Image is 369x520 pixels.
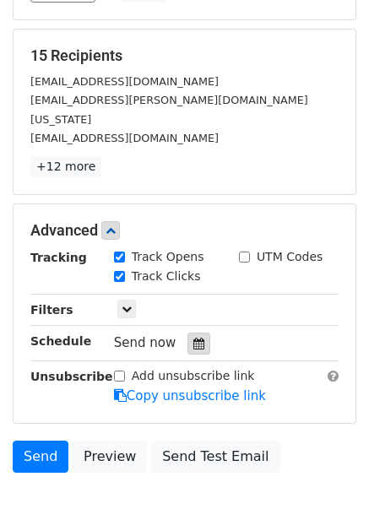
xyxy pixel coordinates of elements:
[30,75,219,88] small: [EMAIL_ADDRESS][DOMAIN_NAME]
[30,251,87,264] strong: Tracking
[30,334,91,348] strong: Schedule
[30,221,339,240] h5: Advanced
[30,156,101,177] a: +12 more
[285,439,369,520] iframe: Chat Widget
[132,248,204,266] label: Track Opens
[114,335,176,350] span: Send now
[30,46,339,65] h5: 15 Recipients
[13,441,68,473] a: Send
[30,370,113,383] strong: Unsubscribe
[257,248,323,266] label: UTM Codes
[30,132,219,144] small: [EMAIL_ADDRESS][DOMAIN_NAME]
[114,388,266,404] a: Copy unsubscribe link
[151,441,279,473] a: Send Test Email
[132,367,255,385] label: Add unsubscribe link
[73,441,147,473] a: Preview
[30,303,73,317] strong: Filters
[132,268,201,285] label: Track Clicks
[30,94,308,126] small: [EMAIL_ADDRESS][PERSON_NAME][DOMAIN_NAME][US_STATE]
